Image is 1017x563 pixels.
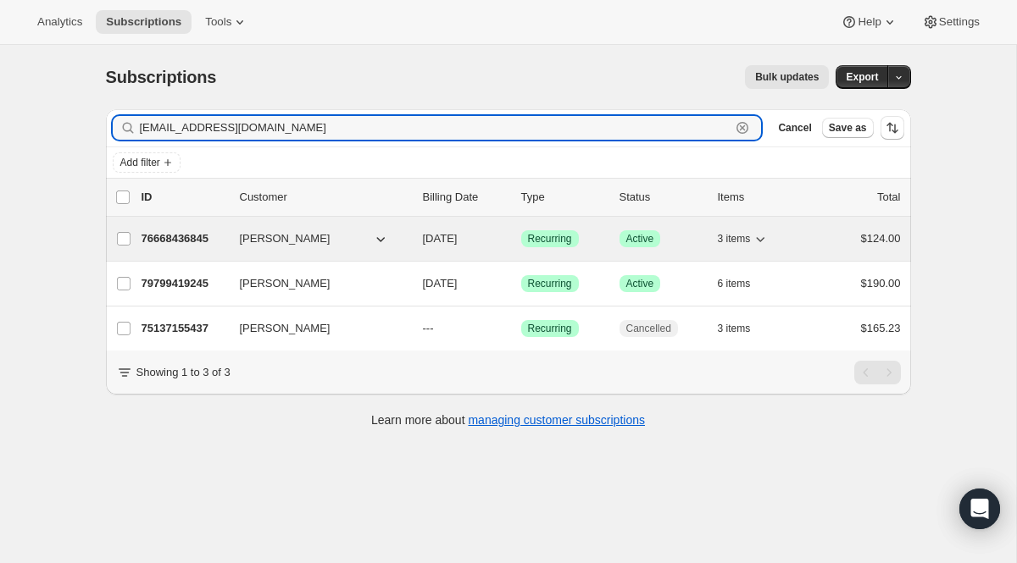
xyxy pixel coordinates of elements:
p: Customer [240,189,409,206]
nav: Pagination [854,361,901,384]
span: [PERSON_NAME] [240,320,331,337]
span: Active [626,232,654,246]
span: Subscriptions [106,15,181,29]
span: 3 items [718,322,751,335]
button: Settings [912,10,990,34]
span: Cancelled [626,322,671,335]
span: $124.00 [861,232,901,245]
span: Recurring [528,277,572,290]
button: [PERSON_NAME] [230,225,399,252]
button: Save as [822,118,874,138]
button: Sort the results [881,116,904,140]
span: 6 items [718,277,751,290]
p: Status [620,189,704,206]
button: Tools [195,10,258,34]
span: $165.23 [861,322,901,334]
button: Cancel [771,118,818,138]
span: [PERSON_NAME] [240,230,331,247]
button: Clear [734,119,751,136]
span: [PERSON_NAME] [240,275,331,292]
span: 3 items [718,232,751,246]
span: Analytics [37,15,82,29]
span: Active [626,277,654,290]
div: Type [521,189,606,206]
span: Subscriptions [106,68,217,86]
span: $190.00 [861,277,901,290]
button: [PERSON_NAME] [230,270,399,297]
p: Total [877,189,900,206]
button: 3 items [718,227,770,251]
span: --- [423,322,434,334]
span: Help [858,15,881,29]
span: [DATE] [423,277,458,290]
span: Tools [205,15,231,29]
span: [DATE] [423,232,458,245]
div: 79799419245[PERSON_NAME][DATE]SuccessRecurringSuccessActive6 items$190.00 [142,272,901,295]
button: Help [831,10,908,34]
span: Recurring [528,232,572,246]
button: Add filter [113,152,181,173]
span: Save as [829,121,867,135]
span: Add filter [120,156,160,169]
span: Cancel [778,121,811,135]
p: Showing 1 to 3 of 3 [136,364,231,381]
div: IDCustomerBilling DateTypeStatusItemsTotal [142,189,901,206]
p: 75137155437 [142,320,226,337]
div: 75137155437[PERSON_NAME]---SuccessRecurringCancelled3 items$165.23 [142,317,901,340]
button: [PERSON_NAME] [230,315,399,342]
span: Bulk updates [755,70,819,84]
button: 3 items [718,317,770,340]
button: Subscriptions [96,10,192,34]
div: 76668436845[PERSON_NAME][DATE]SuccessRecurringSuccessActive3 items$124.00 [142,227,901,251]
a: managing customer subscriptions [468,413,645,427]
input: Filter subscribers [140,116,731,140]
p: Learn more about [371,411,645,428]
span: Export [846,70,878,84]
p: ID [142,189,226,206]
button: 6 items [718,272,770,295]
button: Analytics [27,10,92,34]
span: Recurring [528,322,572,335]
span: Settings [939,15,980,29]
p: 79799419245 [142,275,226,292]
p: Billing Date [423,189,508,206]
button: Bulk updates [745,65,829,89]
p: 76668436845 [142,230,226,247]
div: Open Intercom Messenger [959,488,1000,529]
button: Export [836,65,888,89]
div: Items [718,189,803,206]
